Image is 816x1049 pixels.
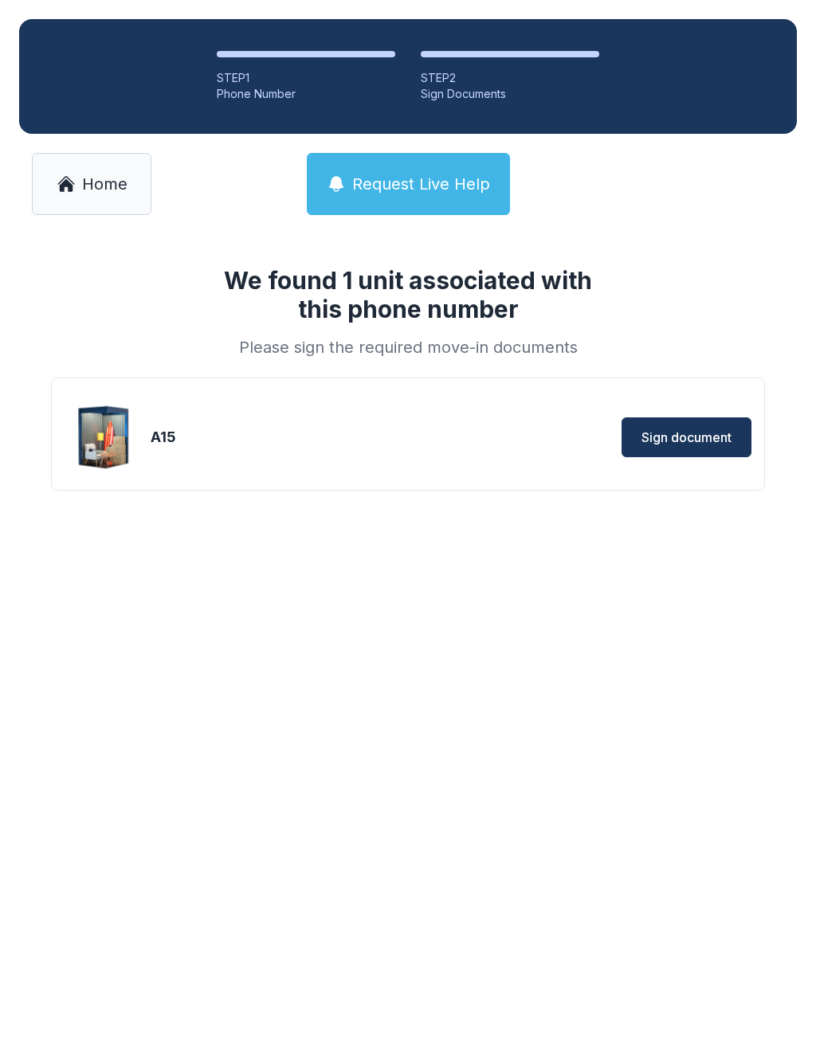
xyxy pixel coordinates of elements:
span: Sign document [641,428,732,447]
div: A15 [151,426,466,448]
div: STEP 2 [421,70,599,86]
div: Please sign the required move-in documents [204,336,612,358]
div: Phone Number [217,86,395,102]
span: Home [82,173,127,195]
div: Sign Documents [421,86,599,102]
span: Request Live Help [352,173,490,195]
h1: We found 1 unit associated with this phone number [204,266,612,323]
div: STEP 1 [217,70,395,86]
